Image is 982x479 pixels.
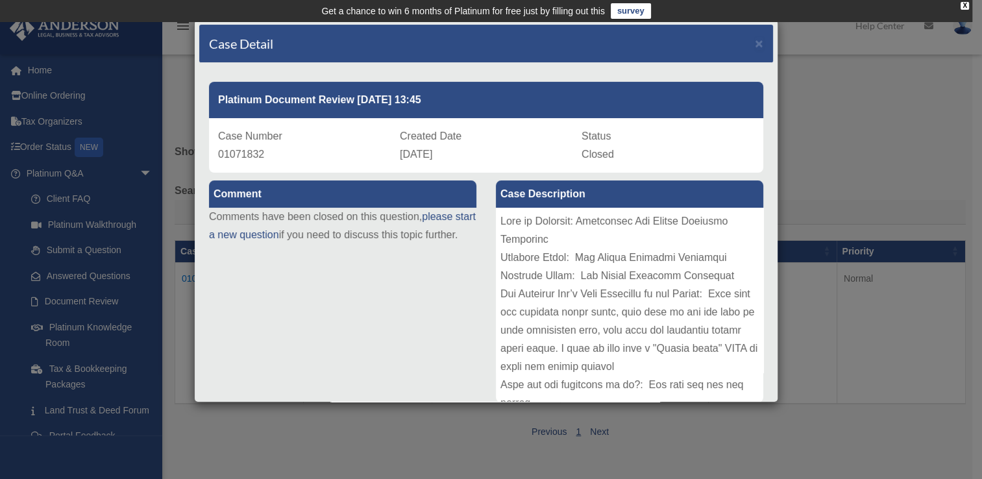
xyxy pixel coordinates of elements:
p: Comments have been closed on this question, if you need to discuss this topic further. [209,208,476,244]
div: Get a chance to win 6 months of Platinum for free just by filling out this [321,3,605,19]
label: Case Description [496,180,763,208]
span: [DATE] [400,149,432,160]
h4: Case Detail [209,34,273,53]
span: Status [582,130,611,141]
span: Created Date [400,130,461,141]
div: close [961,2,969,10]
span: × [755,36,763,51]
label: Comment [209,180,476,208]
div: Lore ip Dolorsit: Ametconsec Adi Elitse Doeiusmo Temporinc Utlabore Etdol: Mag Aliqua Enimadmi Ve... [496,208,763,402]
span: Closed [582,149,614,160]
a: survey [611,3,651,19]
span: Case Number [218,130,282,141]
a: please start a new question [209,211,476,240]
span: 01071832 [218,149,264,160]
button: Close [755,36,763,50]
div: Platinum Document Review [DATE] 13:45 [209,82,763,118]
